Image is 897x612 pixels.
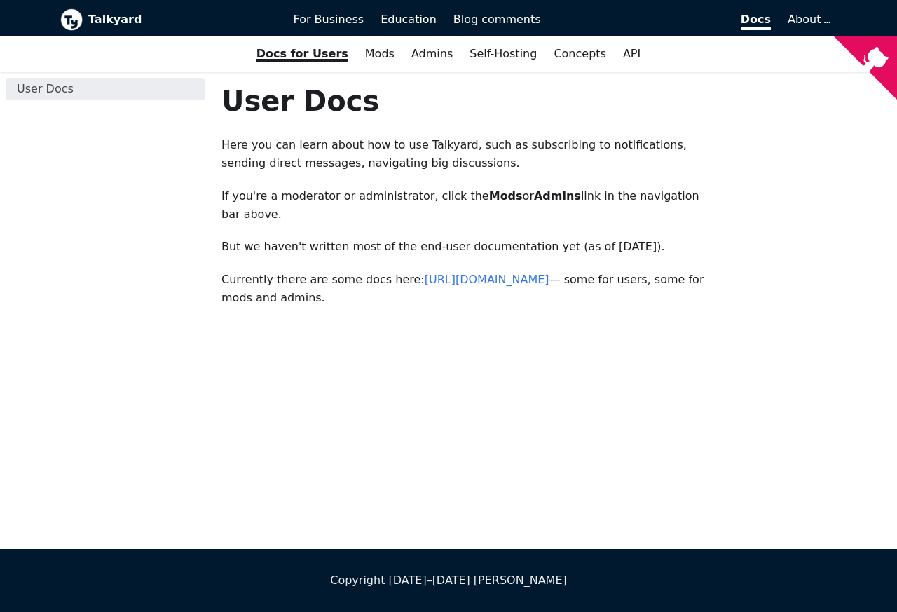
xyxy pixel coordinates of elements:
p: If you're a moderator or administrator, click the or link in the navigation bar above. [221,187,714,224]
a: Concepts [545,42,615,66]
span: Education [381,13,437,26]
p: But we haven't written most of the end-user documentation yet (as of [DATE]). [221,238,714,256]
a: API [615,42,649,66]
a: Self-Hosting [461,42,545,66]
strong: Mods [489,189,523,203]
a: Docs [549,8,780,32]
img: Talkyard logo [60,8,83,31]
span: For Business [294,13,364,26]
h1: User Docs [221,83,714,118]
strong: Admins [534,189,581,203]
a: User Docs [6,78,205,100]
a: Talkyard logoTalkyard [60,8,274,31]
p: Here you can learn about how to use Talkyard, such as subscribing to notifications, sending direc... [221,136,714,173]
span: Docs [741,13,771,30]
a: Admins [403,42,461,66]
p: Currently there are some docs here: — some for users, some for mods and admins. [221,271,714,308]
a: Education [372,8,445,32]
a: Docs for Users [248,42,357,66]
b: Talkyard [88,11,274,29]
a: [URL][DOMAIN_NAME] [425,273,549,286]
span: Blog comments [453,13,541,26]
a: Blog comments [445,8,549,32]
a: About [788,13,828,26]
a: Mods [357,42,403,66]
div: Copyright [DATE]–[DATE] [PERSON_NAME] [60,571,837,590]
a: For Business [285,8,373,32]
